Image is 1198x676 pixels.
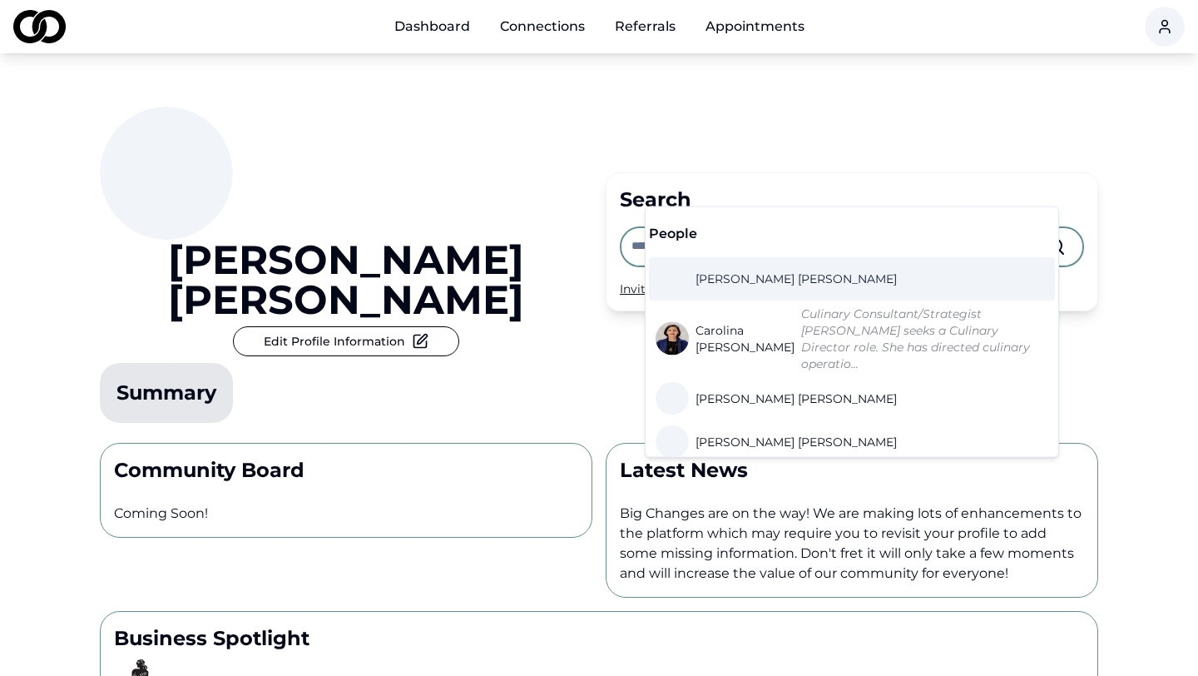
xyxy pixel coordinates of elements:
[656,306,1048,372] a: Carolina [PERSON_NAME]Culinary Consultant/Strategist [PERSON_NAME] seeks a Culinary Director role...
[696,390,897,407] span: [PERSON_NAME] [PERSON_NAME]
[620,457,1084,484] p: Latest News
[646,207,1058,457] div: Suggestions
[656,262,903,296] a: [PERSON_NAME] [PERSON_NAME]
[649,224,1055,244] div: People
[656,322,689,355] img: fa2ea889-f53c-4b70-8690-909d1d3c6a2f-CAROBLUEJACKETDECK-profile_picture.jpg
[620,186,1084,213] div: Search
[656,382,903,415] a: [PERSON_NAME] [PERSON_NAME]
[13,10,66,43] img: logo
[692,10,818,43] a: Appointments
[100,240,592,320] a: [PERSON_NAME] [PERSON_NAME]
[381,10,818,43] nav: Main
[114,504,578,524] p: Coming Soon!
[116,380,216,406] div: Summary
[620,281,1084,297] div: Invite your peers and colleagues →
[620,504,1084,584] p: Big Changes are on the way! We are making lots of enhancements to the platform which may require ...
[381,10,483,43] a: Dashboard
[114,457,578,484] p: Community Board
[696,271,897,287] span: [PERSON_NAME] [PERSON_NAME]
[487,10,598,43] a: Connections
[696,434,897,450] span: [PERSON_NAME] [PERSON_NAME]
[696,322,795,355] span: Carolina [PERSON_NAME]
[656,425,903,459] a: [PERSON_NAME] [PERSON_NAME]
[233,326,459,356] button: Edit Profile Information
[114,625,1084,652] p: Business Spotlight
[601,10,689,43] a: Referrals
[801,306,1030,371] em: Culinary Consultant/Strategist [PERSON_NAME] seeks a Culinary Director role. She has directed cul...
